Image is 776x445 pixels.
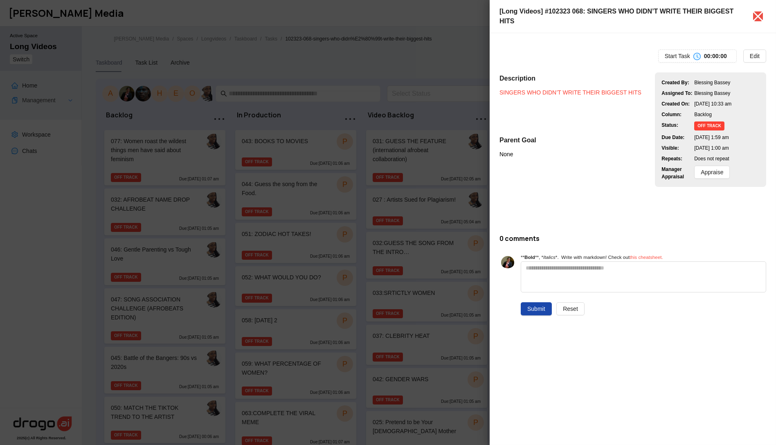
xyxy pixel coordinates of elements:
span: OFF TRACK [694,121,724,130]
button: Close [753,11,763,21]
h5: Parent Goal [499,135,536,145]
div: [DATE] 1:00 am [694,144,760,152]
i: Italics [543,254,556,260]
h5: Description [499,74,641,83]
button: Reset [556,302,585,315]
div: Column: [661,111,694,118]
button: Appraise [694,166,730,179]
div: [DATE] 10:33 am [694,100,760,108]
a: this cheatsheet. [630,254,663,260]
span: Appraise [701,168,723,177]
button: Start Taskclock-circle00:00:00 [658,49,737,63]
span: Submit [527,304,545,313]
div: Manager Appraisal [661,166,694,180]
a: SINGERS WHO DIDN’T WRITE THEIR BIGGEST HITS [499,89,641,96]
div: Created By: [661,79,694,86]
div: Backlog [694,111,760,118]
p: ​ ​ [499,89,641,96]
span: clock-circle [693,53,701,60]
h6: 0 comments [499,235,766,243]
span: close [751,10,765,23]
div: [DATE] 1:59 am [694,134,760,141]
div: Blessing Bassey [694,79,760,86]
div: Repeats: [661,155,694,162]
div: Due Date: [661,134,694,141]
button: Edit [743,49,766,63]
div: Assigned To: [661,90,694,97]
p: None [499,151,536,157]
div: [Long Videos] #102323 068: SINGERS WHO DIDN’T WRITE THEIR BIGGEST HITS [499,7,743,26]
div: Status: [661,121,694,130]
div: Visible: [661,144,694,152]
b: 00 : 00 : 00 [704,53,727,59]
button: Submit [521,302,552,315]
div: Blessing Bassey [694,90,760,97]
span: Reset [563,304,578,313]
div: Created On: [661,100,694,108]
small: ** **, * *. Write with markdown! Check out [521,254,663,260]
span: Edit [750,52,760,61]
span: Start Task [665,52,690,61]
b: Bold [524,254,535,260]
div: Does not repeat [694,155,760,162]
img: d2vo5abdy0zpcdwd8eih.jpg [501,256,514,269]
